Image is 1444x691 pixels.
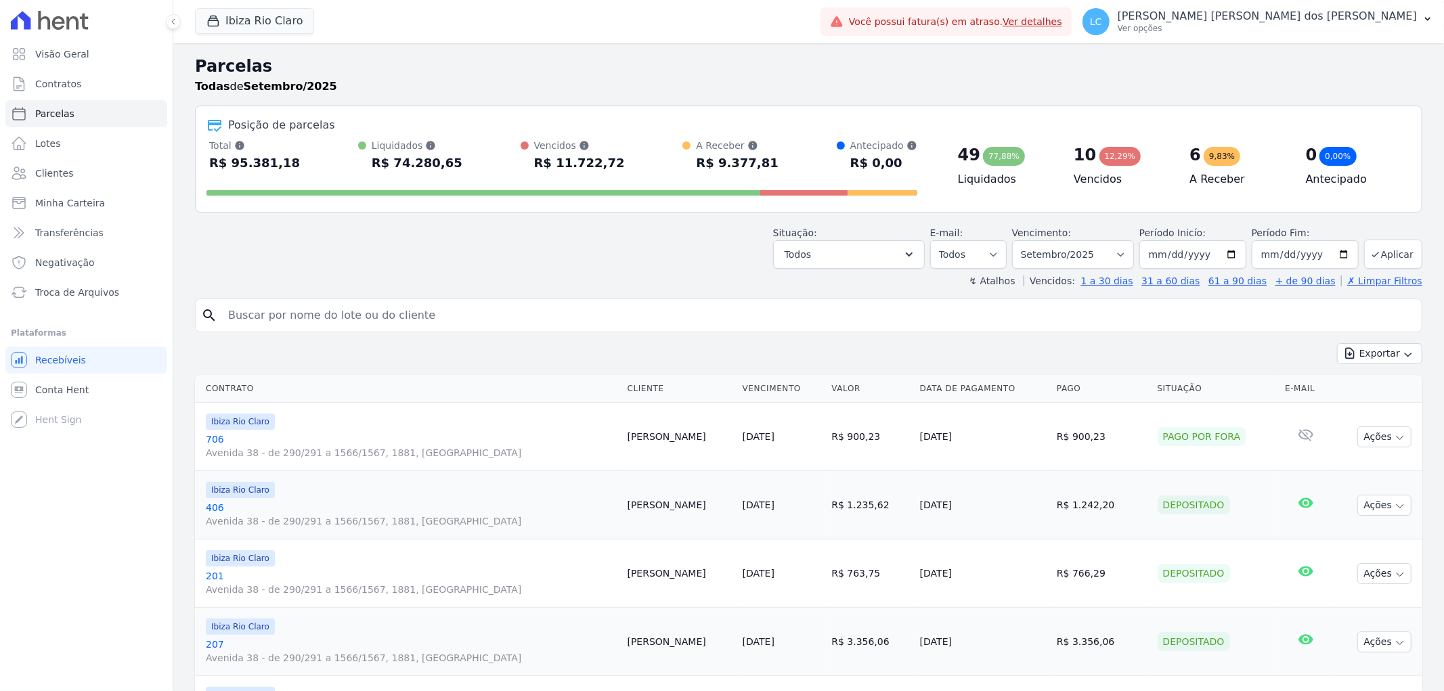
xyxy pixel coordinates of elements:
span: Conta Hent [35,383,89,397]
th: Situação [1152,375,1280,403]
button: LC [PERSON_NAME] [PERSON_NAME] dos [PERSON_NAME] Ver opções [1072,3,1444,41]
h4: Vencidos [1074,171,1168,187]
div: Liquidados [372,139,462,152]
td: R$ 3.356,06 [826,608,914,676]
a: Recebíveis [5,347,167,374]
button: Ações [1357,631,1412,652]
a: 61 a 90 dias [1208,275,1267,286]
td: R$ 900,23 [1051,403,1152,471]
td: R$ 763,75 [826,539,914,608]
div: 12,29% [1099,147,1141,166]
span: Transferências [35,226,104,240]
a: ✗ Limpar Filtros [1341,275,1422,286]
span: Contratos [35,77,81,91]
button: Aplicar [1364,240,1422,269]
div: Depositado [1158,495,1230,514]
a: Conta Hent [5,376,167,403]
th: Vencimento [737,375,827,403]
span: Ibiza Rio Claro [206,619,275,635]
div: R$ 74.280,65 [372,152,462,174]
span: LC [1090,17,1102,26]
div: Antecipado [850,139,917,152]
div: 0 [1306,144,1317,166]
th: Contrato [195,375,622,403]
span: Avenida 38 - de 290/291 a 1566/1567, 1881, [GEOGRAPHIC_DATA] [206,583,617,596]
label: Situação: [773,227,817,238]
div: R$ 11.722,72 [534,152,625,174]
a: Contratos [5,70,167,97]
div: Posição de parcelas [228,117,335,133]
a: Minha Carteira [5,190,167,217]
div: R$ 95.381,18 [209,152,300,174]
div: R$ 0,00 [850,152,917,174]
span: Visão Geral [35,47,89,61]
div: Depositado [1158,564,1230,583]
td: [DATE] [915,403,1051,471]
a: Lotes [5,130,167,157]
h2: Parcelas [195,54,1422,79]
td: R$ 1.242,20 [1051,471,1152,539]
div: Depositado [1158,632,1230,651]
input: Buscar por nome do lote ou do cliente [220,302,1416,329]
label: Vencimento: [1012,227,1071,238]
a: 706Avenida 38 - de 290/291 a 1566/1567, 1881, [GEOGRAPHIC_DATA] [206,432,617,460]
i: search [201,307,217,324]
span: Avenida 38 - de 290/291 a 1566/1567, 1881, [GEOGRAPHIC_DATA] [206,446,617,460]
th: E-mail [1279,375,1332,403]
span: Avenida 38 - de 290/291 a 1566/1567, 1881, [GEOGRAPHIC_DATA] [206,514,617,528]
a: Parcelas [5,100,167,127]
p: [PERSON_NAME] [PERSON_NAME] dos [PERSON_NAME] [1118,9,1417,23]
a: Transferências [5,219,167,246]
span: Parcelas [35,107,74,120]
a: [DATE] [743,568,774,579]
div: Total [209,139,300,152]
div: Vencidos [534,139,625,152]
span: Lotes [35,137,61,150]
div: 0,00% [1319,147,1356,166]
div: Pago por fora [1158,427,1246,446]
div: 77,88% [983,147,1025,166]
div: 10 [1074,144,1096,166]
span: Todos [785,246,811,263]
a: Clientes [5,160,167,187]
td: [PERSON_NAME] [622,403,737,471]
button: Exportar [1337,343,1422,364]
button: Ações [1357,495,1412,516]
label: Período Inicío: [1139,227,1206,238]
span: Ibiza Rio Claro [206,550,275,566]
label: ↯ Atalhos [969,275,1015,286]
td: R$ 1.235,62 [826,471,914,539]
td: R$ 3.356,06 [1051,608,1152,676]
strong: Todas [195,80,230,93]
button: Todos [773,240,925,269]
a: [DATE] [743,636,774,647]
td: R$ 766,29 [1051,539,1152,608]
th: Cliente [622,375,737,403]
th: Data de Pagamento [915,375,1051,403]
th: Pago [1051,375,1152,403]
td: [PERSON_NAME] [622,539,737,608]
td: [DATE] [915,539,1051,608]
a: Troca de Arquivos [5,279,167,306]
strong: Setembro/2025 [244,80,337,93]
td: [DATE] [915,608,1051,676]
button: Ações [1357,563,1412,584]
a: Negativação [5,249,167,276]
a: 1 a 30 dias [1081,275,1133,286]
label: Período Fim: [1252,226,1359,240]
td: [DATE] [915,471,1051,539]
label: E-mail: [930,227,963,238]
span: Ibiza Rio Claro [206,482,275,498]
span: Avenida 38 - de 290/291 a 1566/1567, 1881, [GEOGRAPHIC_DATA] [206,651,617,665]
span: Minha Carteira [35,196,105,210]
span: Negativação [35,256,95,269]
div: 49 [958,144,980,166]
a: 31 a 60 dias [1141,275,1200,286]
div: 6 [1189,144,1201,166]
span: Clientes [35,166,73,180]
a: Ver detalhes [1003,16,1062,27]
a: [DATE] [743,431,774,442]
label: Vencidos: [1024,275,1075,286]
a: 201Avenida 38 - de 290/291 a 1566/1567, 1881, [GEOGRAPHIC_DATA] [206,569,617,596]
a: 406Avenida 38 - de 290/291 a 1566/1567, 1881, [GEOGRAPHIC_DATA] [206,501,617,528]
